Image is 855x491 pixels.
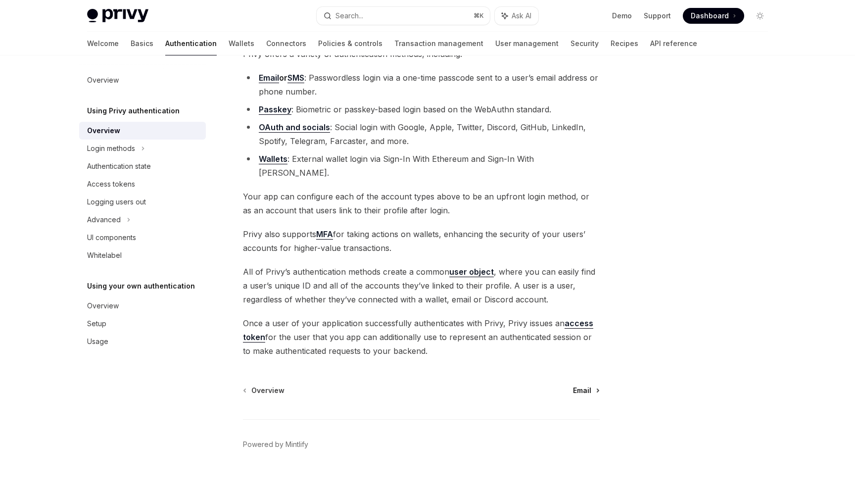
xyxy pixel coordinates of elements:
[79,333,206,350] a: Usage
[259,154,287,164] a: Wallets
[495,32,559,55] a: User management
[87,336,108,347] div: Usage
[650,32,697,55] a: API reference
[316,229,333,240] a: MFA
[243,316,600,358] span: Once a user of your application successfully authenticates with Privy, Privy issues an for the us...
[318,32,382,55] a: Policies & controls
[87,32,119,55] a: Welcome
[79,175,206,193] a: Access tokens
[683,8,744,24] a: Dashboard
[87,74,119,86] div: Overview
[266,32,306,55] a: Connectors
[79,71,206,89] a: Overview
[259,122,330,133] a: OAuth and socials
[243,120,600,148] li: : Social login with Google, Apple, Twitter, Discord, GitHub, LinkedIn, Spotify, Telegram, Farcast...
[287,73,304,83] a: SMS
[87,196,146,208] div: Logging users out
[87,249,122,261] div: Whitelabel
[495,7,538,25] button: Ask AI
[573,386,599,395] a: Email
[259,104,291,115] a: Passkey
[243,102,600,116] li: : Biometric or passkey-based login based on the WebAuthn standard.
[243,265,600,306] span: All of Privy’s authentication methods create a common , where you can easily find a user’s unique...
[87,178,135,190] div: Access tokens
[317,7,490,25] button: Search...⌘K
[229,32,254,55] a: Wallets
[259,73,304,83] strong: or
[449,267,494,277] a: user object
[251,386,285,395] span: Overview
[87,160,151,172] div: Authentication state
[570,32,599,55] a: Security
[131,32,153,55] a: Basics
[474,12,484,20] span: ⌘ K
[87,143,135,154] div: Login methods
[512,11,531,21] span: Ask AI
[87,214,121,226] div: Advanced
[87,232,136,244] div: UI components
[752,8,768,24] button: Toggle dark mode
[611,32,638,55] a: Recipes
[87,9,148,23] img: light logo
[87,318,106,330] div: Setup
[165,32,217,55] a: Authentication
[335,10,363,22] div: Search...
[243,190,600,217] span: Your app can configure each of the account types above to be an upfront login method, or as an ac...
[79,193,206,211] a: Logging users out
[244,386,285,395] a: Overview
[243,440,308,449] a: Powered by Mintlify
[79,157,206,175] a: Authentication state
[79,246,206,264] a: Whitelabel
[691,11,729,21] span: Dashboard
[243,227,600,255] span: Privy also supports for taking actions on wallets, enhancing the security of your users’ accounts...
[79,122,206,140] a: Overview
[79,229,206,246] a: UI components
[87,280,195,292] h5: Using your own authentication
[87,125,120,137] div: Overview
[394,32,483,55] a: Transaction management
[644,11,671,21] a: Support
[612,11,632,21] a: Demo
[87,300,119,312] div: Overview
[243,152,600,180] li: : External wallet login via Sign-In With Ethereum and Sign-In With [PERSON_NAME].
[243,71,600,98] li: : Passwordless login via a one-time passcode sent to a user’s email address or phone number.
[87,105,180,117] h5: Using Privy authentication
[79,297,206,315] a: Overview
[573,386,591,395] span: Email
[79,315,206,333] a: Setup
[259,73,279,83] a: Email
